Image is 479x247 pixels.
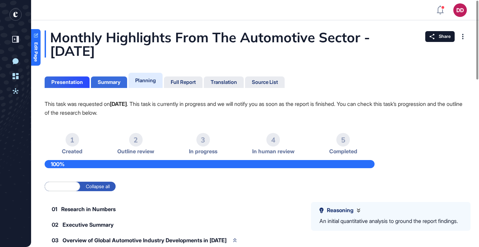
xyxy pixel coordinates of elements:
[327,207,354,214] span: Reasoning
[196,133,210,147] div: 3
[439,34,451,39] span: Share
[62,148,82,155] span: Created
[266,133,280,147] div: 4
[211,79,237,85] div: Translation
[189,148,217,155] span: In progress
[80,182,116,191] label: Collapse all
[51,79,83,85] div: Presentation
[34,42,38,62] span: Edit Page
[52,206,57,212] span: 01
[9,8,22,21] div: entrapeer-logo
[52,222,58,227] span: 02
[110,100,127,107] strong: [DATE]
[329,148,357,155] span: Completed
[252,79,278,85] div: Source List
[31,29,41,66] a: Edit Page
[45,160,375,168] div: 100%
[66,133,79,147] div: 1
[52,238,58,243] span: 03
[61,206,116,212] span: Research in Numbers
[319,217,458,226] div: An initial quantitative analysis to ground the report findings.
[45,30,465,58] div: Monthly Highlights From The Automotive Sector - [DATE]
[45,182,80,191] label: Expand all
[98,79,120,85] div: Summary
[135,77,156,84] div: Planning
[129,133,143,147] div: 2
[117,148,154,155] span: Outline review
[63,222,114,227] span: Executive Summary
[45,99,465,117] p: This task was requested on . This task is currently in progress and we will notify you as soon as...
[336,133,350,147] div: 5
[63,238,226,243] span: Overview of Global Automotive Industry Developments in [DATE]
[171,79,196,85] div: Full Report
[453,3,467,17] button: DD
[252,148,294,155] span: In human review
